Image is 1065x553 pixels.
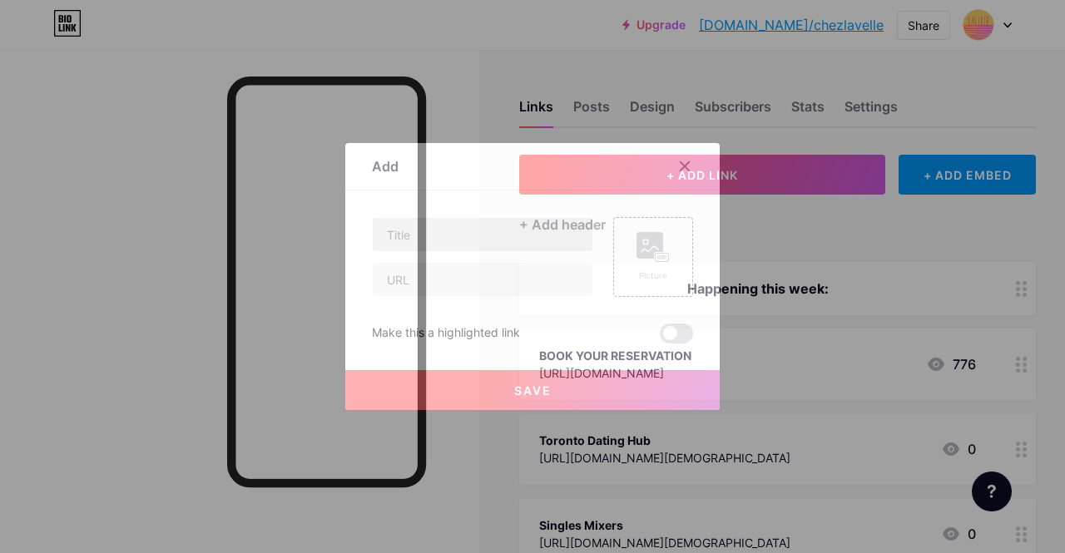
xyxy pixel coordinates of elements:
[373,263,592,296] input: URL
[373,218,592,251] input: Title
[637,269,670,282] div: Picture
[345,370,720,410] button: Save
[372,156,399,176] div: Add
[372,323,520,343] div: Make this a highlighted link
[514,383,552,397] span: Save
